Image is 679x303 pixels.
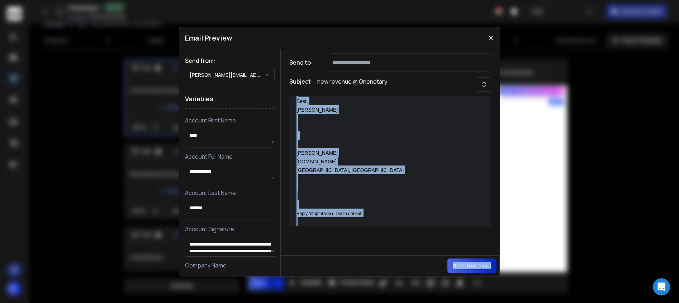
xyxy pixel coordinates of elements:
[185,188,275,197] p: Account Last Name
[185,116,275,125] p: Account First Name
[185,33,232,43] h1: Email Preview
[185,225,275,233] p: Account Signature
[447,258,497,273] button: Send test email
[185,89,275,109] h1: Variables
[185,56,275,65] h1: Send from:
[289,58,318,67] h1: Send to:
[317,77,387,92] p: new revenue @ Onenotary
[185,152,275,161] p: Account Full Name
[296,202,362,216] span: - Reply “stop” if you’d like to opt out.
[185,261,275,270] p: Company Name
[190,71,266,79] p: [PERSON_NAME][EMAIL_ADDRESS][DOMAIN_NAME]
[289,77,313,92] h1: Subject:
[653,278,670,295] div: Open Intercom Messenger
